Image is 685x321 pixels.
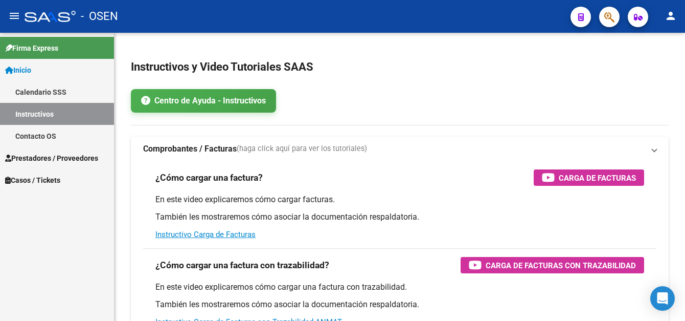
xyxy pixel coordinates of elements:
span: Prestadores / Proveedores [5,153,98,164]
a: Centro de Ayuda - Instructivos [131,89,276,113]
p: En este video explicaremos cómo cargar facturas. [155,194,644,205]
span: (haga click aquí para ver los tutoriales) [237,143,367,155]
span: Inicio [5,65,31,76]
button: Carga de Facturas [534,169,644,186]
h3: ¿Cómo cargar una factura? [155,170,263,185]
span: Carga de Facturas con Trazabilidad [486,259,636,272]
span: Firma Express [5,42,58,54]
mat-icon: person [665,10,677,22]
p: También les mostraremos cómo asociar la documentación respaldatoria. [155,211,644,223]
span: - OSEN [81,5,118,28]
button: Carga de Facturas con Trazabilidad [461,257,644,273]
p: También les mostraremos cómo asociar la documentación respaldatoria. [155,299,644,310]
p: En este video explicaremos cómo cargar una factura con trazabilidad. [155,282,644,293]
mat-icon: menu [8,10,20,22]
mat-expansion-panel-header: Comprobantes / Facturas(haga click aquí para ver los tutoriales) [131,137,669,161]
div: Open Intercom Messenger [650,286,675,311]
h2: Instructivos y Video Tutoriales SAAS [131,57,669,77]
span: Carga de Facturas [559,172,636,184]
strong: Comprobantes / Facturas [143,143,237,155]
span: Casos / Tickets [5,175,60,186]
h3: ¿Cómo cargar una factura con trazabilidad? [155,258,329,272]
a: Instructivo Carga de Facturas [155,230,256,239]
